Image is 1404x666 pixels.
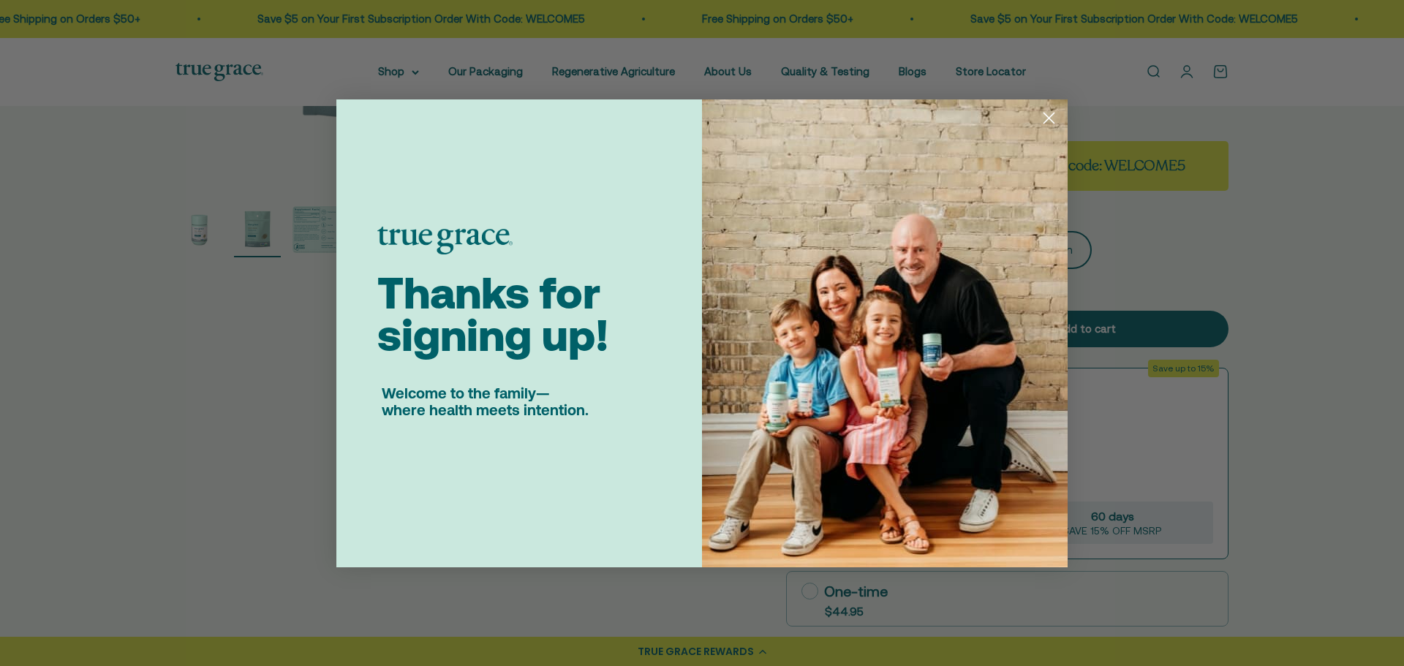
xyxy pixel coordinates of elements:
[702,99,1068,567] img: b3f45010-4f50-4686-b610-c2d2f5ed60ad.jpeg
[377,268,609,360] span: Thanks for signing up!
[382,385,549,401] span: Welcome to the family—
[1036,105,1062,131] button: Close dialog
[377,227,513,254] img: logo placeholder
[382,401,589,418] span: where health meets intention.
